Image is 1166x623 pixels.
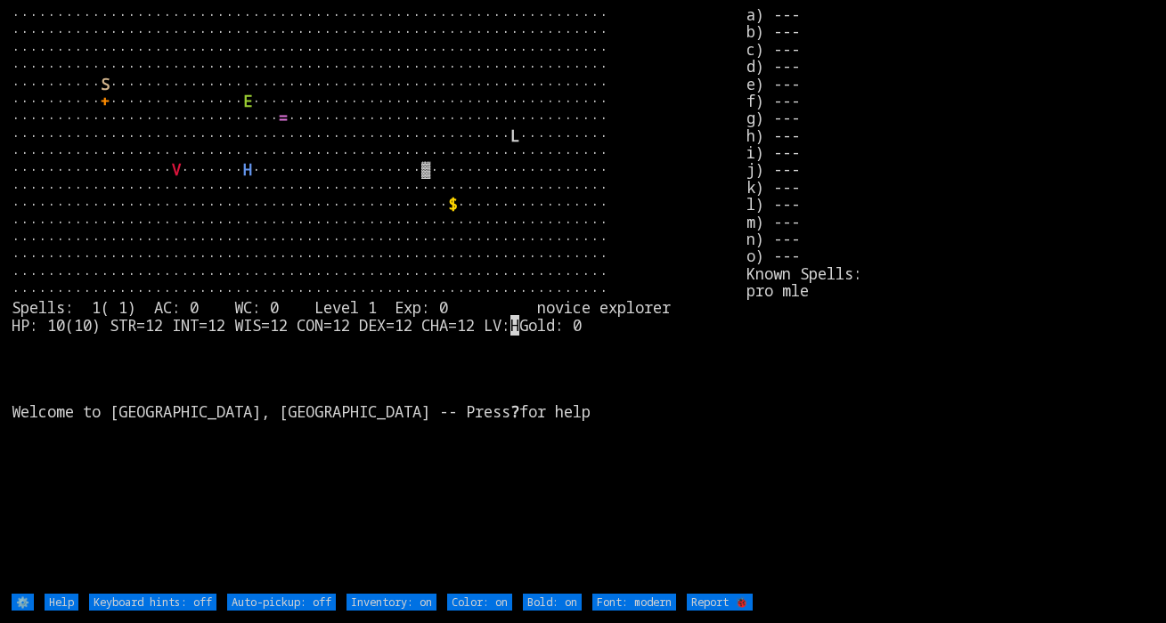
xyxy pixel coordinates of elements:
font: E [243,91,252,111]
input: Keyboard hints: off [89,594,216,611]
input: Inventory: on [347,594,436,611]
font: = [279,108,288,128]
input: Report 🐞 [687,594,753,611]
stats: a) --- b) --- c) --- d) --- e) --- f) --- g) --- h) --- i) --- j) --- k) --- l) --- m) --- n) ---... [746,6,1154,592]
input: Color: on [447,594,512,611]
input: Bold: on [523,594,582,611]
input: Help [45,594,78,611]
input: ⚙️ [12,594,34,611]
font: H [243,159,252,180]
b: ? [510,401,519,422]
font: S [101,74,110,94]
font: L [510,125,519,146]
font: + [101,91,110,111]
input: Auto-pickup: off [227,594,336,611]
mark: H [510,315,519,336]
larn: ··································································· ·····························... [12,6,746,592]
font: V [172,159,181,180]
input: Font: modern [592,594,676,611]
font: $ [448,194,457,214]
